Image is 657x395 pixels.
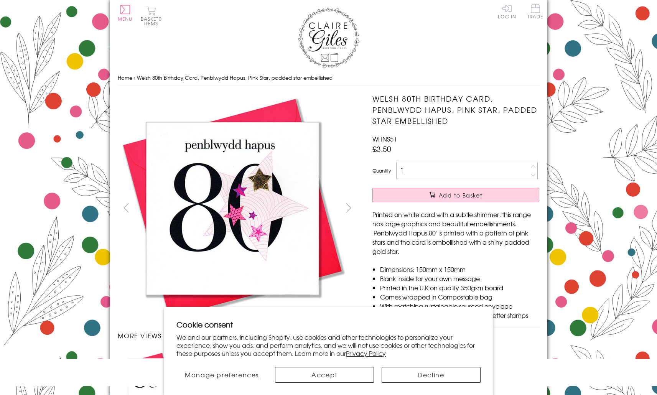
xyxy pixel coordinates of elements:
[298,8,359,68] img: Claire Giles Greetings Cards
[185,370,259,379] span: Manage preferences
[380,301,539,311] li: With matching sustainable sourced envelope
[134,74,135,81] span: ›
[372,143,391,154] span: £3.50
[176,333,481,357] p: We and our partners, including Shopify, use cookies and other technologies to personalize your ex...
[118,5,133,21] button: Menu
[176,367,267,383] button: Manage preferences
[372,167,391,174] label: Quantity
[380,274,539,283] li: Blank inside for your own message
[380,265,539,274] li: Dimensions: 150mm x 150mm
[141,6,162,26] button: Basket0 items
[372,210,539,256] p: Printed on white card with a subtle shimmer, this range has large graphics and beautiful embellis...
[498,4,516,19] a: Log In
[346,349,386,358] a: Privacy Policy
[340,199,357,216] button: next
[176,319,481,330] h2: Cookie consent
[118,70,540,86] nav: breadcrumbs
[527,4,543,19] span: Trade
[118,199,135,216] button: prev
[275,367,374,383] button: Accept
[527,4,543,20] a: Trade
[144,15,162,27] span: 0 items
[372,93,539,126] h1: Welsh 80th Birthday Card, Penblwydd Hapus, Pink Star, padded star embellished
[117,93,347,323] img: Welsh 80th Birthday Card, Penblwydd Hapus, Pink Star, padded star embellished
[118,74,132,81] a: Home
[372,134,397,143] span: WHNS51
[382,367,481,383] button: Decline
[380,283,539,292] li: Printed in the U.K on quality 350gsm board
[380,292,539,301] li: Comes wrapped in Compostable bag
[357,93,587,323] img: Welsh 80th Birthday Card, Penblwydd Hapus, Pink Star, padded star embellished
[372,188,539,202] button: Add to Basket
[118,15,133,22] span: Menu
[439,191,482,199] span: Add to Basket
[118,331,357,340] h3: More views
[137,74,333,81] span: Welsh 80th Birthday Card, Penblwydd Hapus, Pink Star, padded star embellished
